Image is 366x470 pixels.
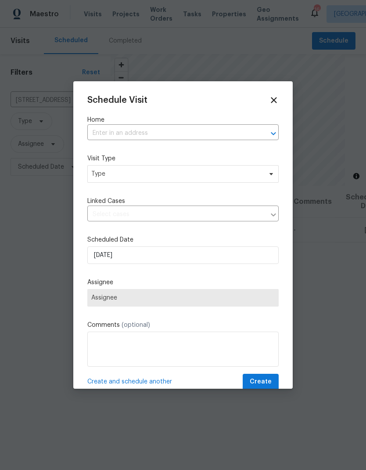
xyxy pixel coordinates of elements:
input: Select cases [87,208,266,221]
span: Schedule Visit [87,96,147,105]
span: Create [250,376,272,387]
input: M/D/YYYY [87,246,279,264]
label: Scheduled Date [87,235,279,244]
button: Create [243,374,279,390]
input: Enter in an address [87,127,254,140]
span: Linked Cases [87,197,125,206]
span: Type [91,170,262,178]
label: Visit Type [87,154,279,163]
button: Open [267,127,280,140]
span: Create and schedule another [87,377,172,386]
label: Comments [87,321,279,329]
label: Home [87,116,279,124]
label: Assignee [87,278,279,287]
span: Assignee [91,294,275,301]
span: (optional) [122,322,150,328]
span: Close [269,95,279,105]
